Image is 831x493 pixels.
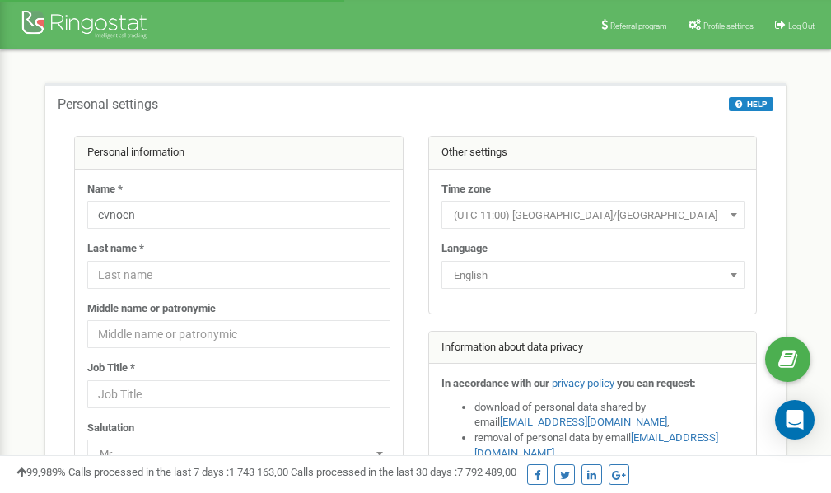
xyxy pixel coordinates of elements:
div: Information about data privacy [429,332,757,365]
span: Calls processed in the last 7 days : [68,466,288,478]
input: Last name [87,261,390,289]
label: Salutation [87,421,134,436]
label: Last name * [87,241,144,257]
span: (UTC-11:00) Pacific/Midway [447,204,739,227]
span: Calls processed in the last 30 days : [291,466,516,478]
li: removal of personal data by email , [474,430,745,461]
span: Referral program [610,21,667,30]
div: Personal information [75,137,403,170]
div: Other settings [429,137,757,170]
label: Name * [87,182,123,198]
input: Job Title [87,380,390,408]
h5: Personal settings [58,97,158,112]
label: Job Title * [87,360,135,376]
button: HELP [729,97,773,111]
u: 7 792 489,00 [457,466,516,478]
span: Log Out [788,21,815,30]
input: Middle name or patronymic [87,320,390,348]
span: (UTC-11:00) Pacific/Midway [441,201,745,229]
span: 99,989% [16,466,66,478]
div: Open Intercom Messenger [775,400,815,440]
input: Name [87,201,390,229]
span: Mr. [93,443,385,466]
span: English [441,261,745,289]
label: Time zone [441,182,491,198]
label: Language [441,241,488,257]
span: Profile settings [703,21,754,30]
u: 1 743 163,00 [229,466,288,478]
a: [EMAIL_ADDRESS][DOMAIN_NAME] [500,416,667,428]
span: Mr. [87,440,390,467]
span: English [447,264,739,287]
li: download of personal data shared by email , [474,400,745,430]
a: privacy policy [552,377,614,389]
strong: In accordance with our [441,377,549,389]
label: Middle name or patronymic [87,301,216,317]
strong: you can request: [617,377,696,389]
